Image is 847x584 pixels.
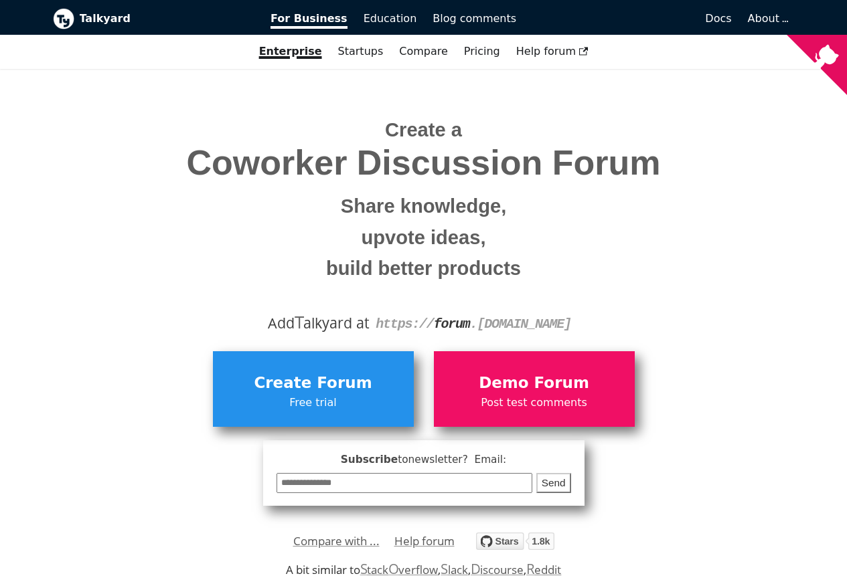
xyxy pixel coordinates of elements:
span: Subscribe [277,452,571,468]
button: Send [536,473,571,494]
small: upvote ideas, [63,222,785,254]
span: Free trial [220,394,407,411]
a: StackOverflow [360,562,439,577]
span: Blog comments [433,12,516,25]
a: Talkyard logoTalkyard [53,8,252,29]
span: Education [364,12,417,25]
a: Create ForumFree trial [213,351,414,426]
span: T [295,310,304,334]
a: Compare with ... [293,531,380,551]
a: Discourse [471,562,524,577]
a: Enterprise [251,40,330,63]
b: Talkyard [80,10,252,27]
div: Add alkyard at [63,312,785,334]
span: For Business [271,12,348,29]
span: Post test comments [441,394,628,411]
a: Reddit [526,562,561,577]
span: O [388,559,399,578]
a: About [748,12,787,25]
a: Blog comments [425,7,524,30]
a: Demo ForumPost test comments [434,351,635,426]
a: Docs [524,7,740,30]
a: Slack [441,562,467,577]
span: Docs [705,12,731,25]
a: Pricing [456,40,508,63]
span: S [441,559,448,578]
a: Star debiki/talkyard on GitHub [476,534,554,554]
img: talkyard.svg [476,532,554,550]
span: Help forum [516,45,589,58]
a: Help forum [394,531,455,551]
a: Startups [330,40,392,63]
a: Compare [399,45,448,58]
a: Education [356,7,425,30]
span: Create a [385,119,462,140]
strong: forum [434,316,470,332]
span: R [526,559,535,578]
span: D [471,559,481,578]
img: Talkyard logo [53,8,74,29]
small: Share knowledge, [63,191,785,222]
span: Create Forum [220,371,407,396]
a: Help forum [508,40,597,63]
small: build better products [63,253,785,284]
code: https:// . [DOMAIN_NAME] [376,316,571,332]
a: For Business [262,7,356,30]
span: to newsletter ? Email: [398,454,506,466]
span: S [360,559,368,578]
span: Coworker Discussion Forum [63,144,785,182]
span: Demo Forum [441,371,628,396]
